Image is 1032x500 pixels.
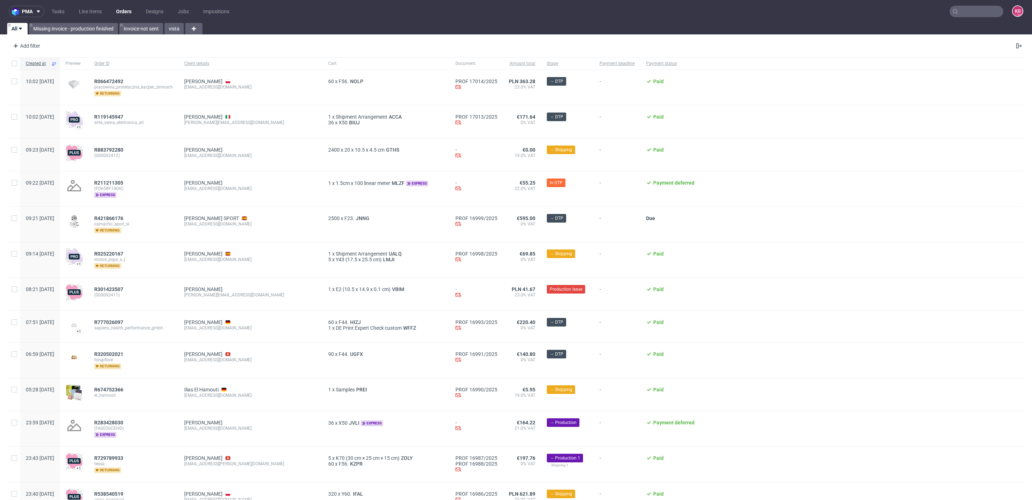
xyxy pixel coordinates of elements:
a: R211211305 [94,180,125,186]
figcaption: KD [1013,6,1023,16]
span: Shipment Arrangement [336,114,387,120]
span: Paid [653,114,664,120]
span: In DTP [550,180,563,186]
img: version_two_editor_design.png [66,213,83,230]
div: x [328,387,444,392]
div: x [328,351,444,357]
span: 0% VAT [509,257,535,262]
a: R421866176 [94,215,125,221]
a: PROF 16988/2025 [455,461,497,467]
span: express [406,181,428,186]
span: R119145947 [94,114,123,120]
span: express [94,192,116,198]
span: PLN 363.28 [509,78,535,84]
a: [PERSON_NAME] SPORT [184,215,239,221]
span: - [599,215,635,233]
span: (FD658F140H) [94,186,173,191]
span: JNNG [354,215,371,221]
span: pracownia_protetyczna_kacper_zimnoch [94,84,173,90]
span: → Shipping [550,386,572,393]
span: 23.0% VAT [509,84,535,90]
span: → DTP [550,78,563,85]
div: x [328,420,444,426]
a: Ilias El Hamouti [184,387,219,392]
span: 5 [328,257,331,262]
span: - [599,319,635,334]
a: R674752366 [94,387,125,392]
a: UGFX [349,351,364,357]
span: €55.25 [520,180,535,186]
span: express [361,420,383,426]
span: 1 [328,325,331,331]
div: x [328,491,444,497]
div: x [328,120,444,125]
a: [PERSON_NAME] [184,180,223,186]
a: R538540519 [94,491,125,497]
span: → Production [550,419,577,426]
span: PLN 41.67 [512,286,535,292]
span: €197.76 [517,455,535,461]
span: Y60. [341,491,352,497]
span: Client details [184,61,317,67]
a: Designs [142,6,168,17]
a: VBIM [391,286,406,292]
a: LMJI [382,257,396,262]
span: Y43 (17.5 x 25.5 cm) [336,257,382,262]
div: x [328,319,444,325]
span: Paid [653,351,664,357]
a: WFFZ [402,325,417,331]
span: R025220167 [94,251,123,257]
span: 23.0% VAT [509,292,535,298]
span: R674752366 [94,387,123,392]
a: [PERSON_NAME] [184,78,223,84]
span: 09:23 [DATE] [26,147,54,153]
button: pma [9,6,44,17]
div: - [455,420,497,432]
span: 0% VAT [509,221,535,227]
a: Invoice not sent [119,23,163,34]
span: 320 [328,491,337,497]
span: - [599,147,635,162]
span: 10:02 [DATE] [26,78,54,84]
span: (000002412) [94,153,173,158]
span: 5 [328,455,331,461]
span: 0% VAT [509,325,535,331]
div: [EMAIL_ADDRESS][DOMAIN_NAME] [184,257,317,262]
a: R729789933 [94,455,125,461]
span: K70 (30 cm × 25 cm × 15 cm) [336,455,400,461]
span: Shipment Arrangement [336,251,387,257]
a: PROF 16999/2025 [455,215,497,221]
a: Tasks [47,6,69,17]
a: R301423507 [94,286,125,292]
img: sample-icon.16e107be6ad460a3e330.png [66,384,83,401]
a: [PERSON_NAME] [184,351,223,357]
img: version_two_editor_design [66,320,83,330]
span: R211211305 [94,180,123,186]
img: plus-icon.676465ae8f3a83198b3f.png [66,144,83,161]
div: [PERSON_NAME][EMAIL_ADDRESS][DOMAIN_NAME] [184,292,317,298]
a: Impositions [199,6,234,17]
div: [EMAIL_ADDRESS][PERSON_NAME][DOMAIN_NAME] [184,461,317,467]
a: Missing invoice - production finished [29,23,118,34]
span: → DTP [550,114,563,120]
div: +1 [77,329,81,333]
span: Created at [26,61,48,67]
span: 36 [328,120,334,125]
span: 09:21 [DATE] [26,215,54,221]
img: no_design.png [66,177,83,194]
span: Cart [328,61,444,67]
a: R066472492 [94,78,125,84]
span: returning [94,91,121,96]
div: - [455,180,497,192]
span: GTHS [384,147,401,153]
span: ZOLY [400,455,414,461]
span: Stage [547,61,588,67]
span: returning [94,467,121,473]
span: F56. [339,461,349,467]
span: 1.5cm x 100 linear meter [336,180,390,186]
span: Paid [653,251,664,257]
span: F23. [344,215,354,221]
span: HIZJ [349,319,362,325]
